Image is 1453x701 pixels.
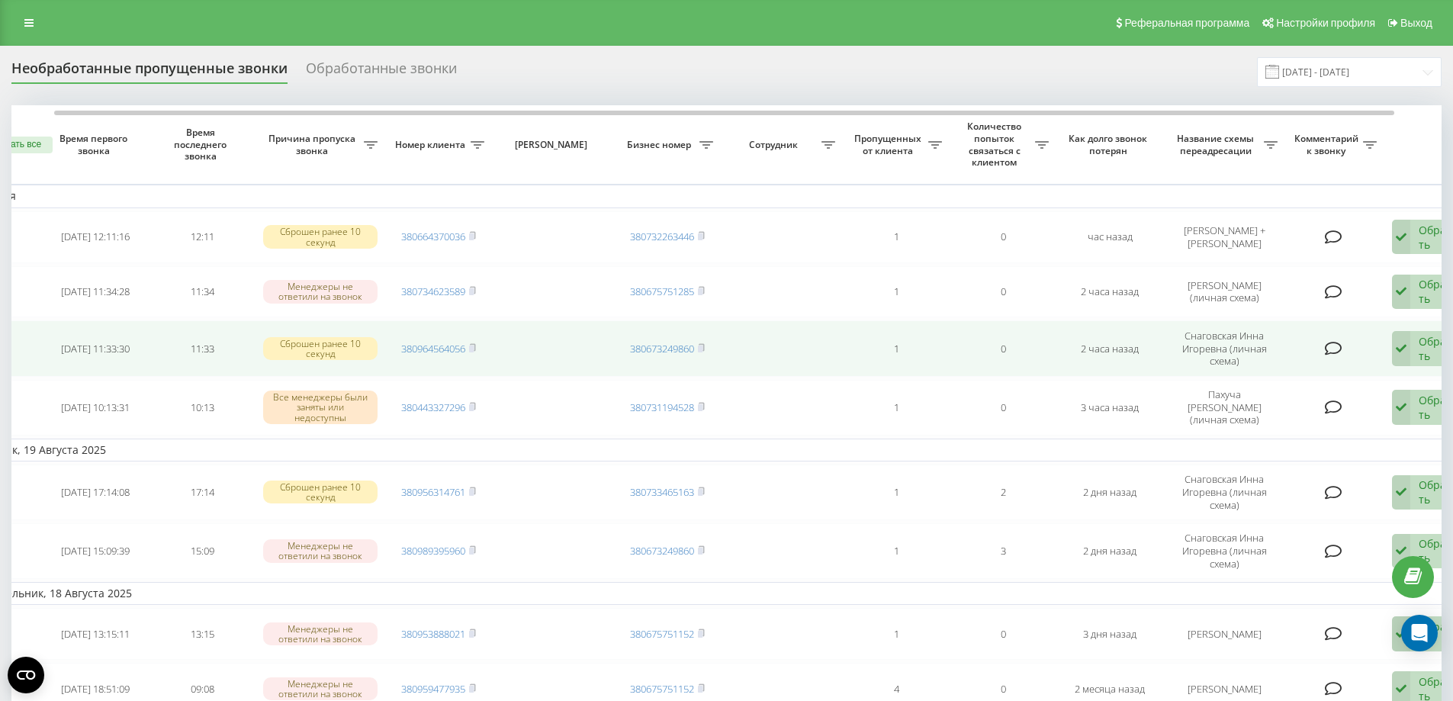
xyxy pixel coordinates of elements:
td: 0 [950,211,1056,263]
a: 380675751152 [630,682,694,696]
td: [PERSON_NAME] + [PERSON_NAME] [1163,211,1285,263]
td: 1 [843,523,950,579]
a: 380956314761 [401,485,465,499]
td: 3 часа назад [1056,380,1163,436]
a: 380675751152 [630,627,694,641]
a: 380732263446 [630,230,694,243]
td: 2 часа назад [1056,266,1163,318]
a: 380675751285 [630,285,694,298]
td: Снаговская Инна Игоревна (личная схема) [1163,465,1285,520]
span: Время первого звонка [54,133,137,156]
div: Open Intercom Messenger [1401,615,1438,651]
span: Бизнес номер [622,139,699,151]
td: 2 [950,465,1056,520]
td: [PERSON_NAME] (личная схема) [1163,266,1285,318]
td: [DATE] 10:13:31 [42,380,149,436]
div: Все менеджеры были заняты или недоступны [263,391,378,424]
span: Как долго звонок потерян [1069,133,1151,156]
span: Время последнего звонка [161,127,243,162]
td: 15:09 [149,523,256,579]
div: Сброшен ранее 10 секунд [263,337,378,360]
td: 11:34 [149,266,256,318]
td: 0 [950,266,1056,318]
td: Снаговская Инна Игоревна (личная схема) [1163,320,1285,376]
td: 12:11 [149,211,256,263]
td: 1 [843,380,950,436]
td: [DATE] 12:11:16 [42,211,149,263]
td: 13:15 [149,608,256,660]
td: [DATE] 11:34:28 [42,266,149,318]
td: Снаговская Инна Игоревна (личная схема) [1163,523,1285,579]
td: 10:13 [149,380,256,436]
div: Обработанные звонки [306,60,457,84]
td: 17:14 [149,465,256,520]
div: Необработанные пропущенные звонки [11,60,288,84]
span: Количество попыток связаться с клиентом [957,121,1035,168]
td: 2 дня назад [1056,523,1163,579]
span: Номер клиента [393,139,471,151]
span: Комментарий к звонку [1293,133,1363,156]
td: [DATE] 15:09:39 [42,523,149,579]
a: 380673249860 [630,544,694,558]
td: [DATE] 11:33:30 [42,320,149,376]
button: Open CMP widget [8,657,44,693]
td: 0 [950,608,1056,660]
span: Выход [1400,17,1432,29]
div: Менеджеры не ответили на звонок [263,280,378,303]
td: 1 [843,211,950,263]
a: 380989395960 [401,544,465,558]
a: 380664370036 [401,230,465,243]
td: 1 [843,608,950,660]
td: [DATE] 17:14:08 [42,465,149,520]
div: Менеджеры не ответили на звонок [263,539,378,562]
td: [DATE] 13:15:11 [42,608,149,660]
div: Сброшен ранее 10 секунд [263,225,378,248]
a: 380443327296 [401,400,465,414]
td: 1 [843,465,950,520]
td: 2 часа назад [1056,320,1163,376]
a: 380964564056 [401,342,465,355]
a: 380673249860 [630,342,694,355]
td: 3 [950,523,1056,579]
td: 11:33 [149,320,256,376]
td: Пахуча [PERSON_NAME] (личная схема) [1163,380,1285,436]
td: [PERSON_NAME] [1163,608,1285,660]
td: 2 дня назад [1056,465,1163,520]
a: 380733465163 [630,485,694,499]
a: 380959477935 [401,682,465,696]
td: 3 дня назад [1056,608,1163,660]
td: час назад [1056,211,1163,263]
td: 1 [843,266,950,318]
span: [PERSON_NAME] [505,139,601,151]
a: 380734623589 [401,285,465,298]
span: Сотрудник [728,139,821,151]
span: Настройки профиля [1276,17,1375,29]
div: Сброшен ранее 10 секунд [263,481,378,503]
a: 380953888021 [401,627,465,641]
td: 0 [950,320,1056,376]
td: 0 [950,380,1056,436]
div: Менеджеры не ответили на звонок [263,622,378,645]
span: Название схемы переадресации [1171,133,1264,156]
a: 380731194528 [630,400,694,414]
td: 1 [843,320,950,376]
span: Пропущенных от клиента [850,133,928,156]
span: Реферальная программа [1124,17,1249,29]
div: Менеджеры не ответили на звонок [263,677,378,700]
span: Причина пропуска звонка [263,133,364,156]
